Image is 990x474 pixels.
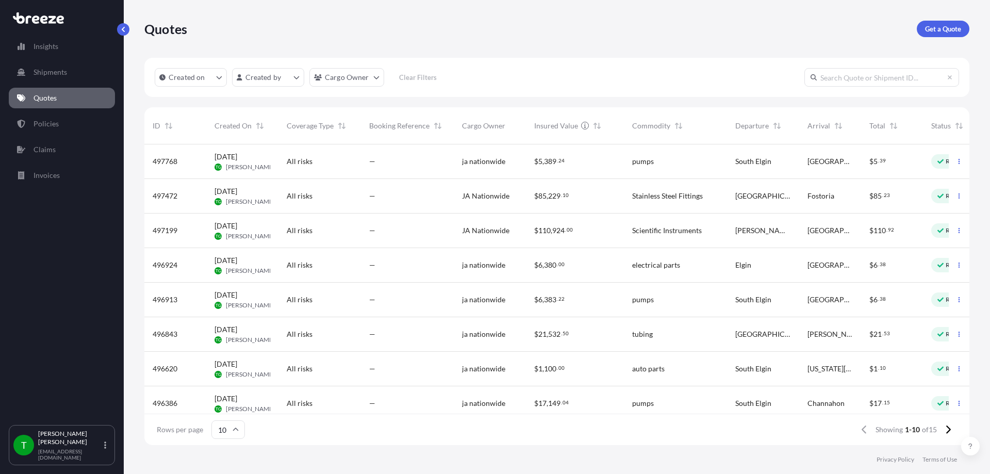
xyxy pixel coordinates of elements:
span: 50 [563,332,569,335]
span: Rows per page [157,424,203,435]
span: ja nationwide [462,260,505,270]
span: TG [216,404,221,414]
button: Sort [832,120,845,132]
p: Policies [34,119,59,129]
span: 496924 [153,260,177,270]
p: Get a Quote [925,24,961,34]
span: Channahon [807,398,845,408]
span: . [886,228,887,232]
span: 04 [563,401,569,404]
span: . [561,401,562,404]
button: Sort [162,120,175,132]
span: [DATE] [214,324,237,335]
span: [PERSON_NAME] [226,405,275,413]
span: TG [216,369,221,380]
span: [GEOGRAPHIC_DATA] [807,295,853,305]
span: . [878,366,879,370]
span: $ [534,261,538,269]
a: Policies [9,113,115,134]
span: South Elgin [735,398,771,408]
span: pumps [632,156,654,167]
span: [PERSON_NAME] [735,225,791,236]
span: $ [869,261,873,269]
span: . [557,263,558,266]
span: . [561,332,562,335]
span: pumps [632,295,654,305]
span: [PERSON_NAME] [226,370,275,379]
p: Ready [946,330,963,338]
span: 149 [548,400,560,407]
span: tubing [632,329,653,339]
span: $ [869,192,873,200]
span: Status [931,121,951,131]
span: 17 [538,400,547,407]
span: 496386 [153,398,177,408]
span: . [561,193,562,197]
p: Ready [946,157,963,166]
span: ja nationwide [462,364,505,374]
span: [PERSON_NAME] [226,163,275,171]
span: , [542,261,544,269]
span: 21 [873,331,882,338]
span: 00 [567,228,573,232]
span: 23 [884,193,890,197]
span: Created On [214,121,252,131]
span: 229 [548,192,560,200]
p: Invoices [34,170,60,181]
span: 924 [552,227,565,234]
span: Fostoria [807,191,834,201]
span: 39 [880,159,886,162]
button: Sort [953,120,965,132]
span: . [882,193,883,197]
a: Shipments [9,62,115,83]
span: 496620 [153,364,177,374]
span: 1 [873,365,878,372]
span: auto parts [632,364,665,374]
button: cargoOwner Filter options [309,68,384,87]
span: — [369,191,375,201]
span: 22 [558,297,565,301]
span: $ [534,158,538,165]
span: TG [216,197,221,207]
span: Departure [735,121,769,131]
span: 6 [873,296,878,303]
span: 383 [544,296,556,303]
span: Arrival [807,121,830,131]
span: [GEOGRAPHIC_DATA] [807,260,853,270]
span: $ [534,296,538,303]
span: ja nationwide [462,295,505,305]
span: ja nationwide [462,156,505,167]
span: [PERSON_NAME] [807,329,853,339]
span: 00 [558,263,565,266]
p: Ready [946,296,963,304]
span: . [557,297,558,301]
input: Search Quote or Shipment ID... [804,68,959,87]
span: [PERSON_NAME] [226,301,275,309]
p: Ready [946,365,963,373]
span: — [369,225,375,236]
span: TG [216,162,221,172]
span: All risks [287,156,312,167]
span: 21 [538,331,547,338]
span: TG [216,335,221,345]
span: [DATE] [214,221,237,231]
span: [DATE] [214,359,237,369]
button: Sort [432,120,444,132]
span: Insured Value [534,121,578,131]
span: $ [534,331,538,338]
span: , [547,331,548,338]
a: Claims [9,139,115,160]
span: , [542,365,544,372]
span: $ [534,192,538,200]
p: Ready [946,261,963,269]
span: 10 [880,366,886,370]
span: [DATE] [214,152,237,162]
span: — [369,398,375,408]
span: [DATE] [214,394,237,404]
span: , [542,296,544,303]
span: pumps [632,398,654,408]
a: Invoices [9,165,115,186]
span: All risks [287,364,312,374]
span: . [882,401,883,404]
span: All risks [287,225,312,236]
